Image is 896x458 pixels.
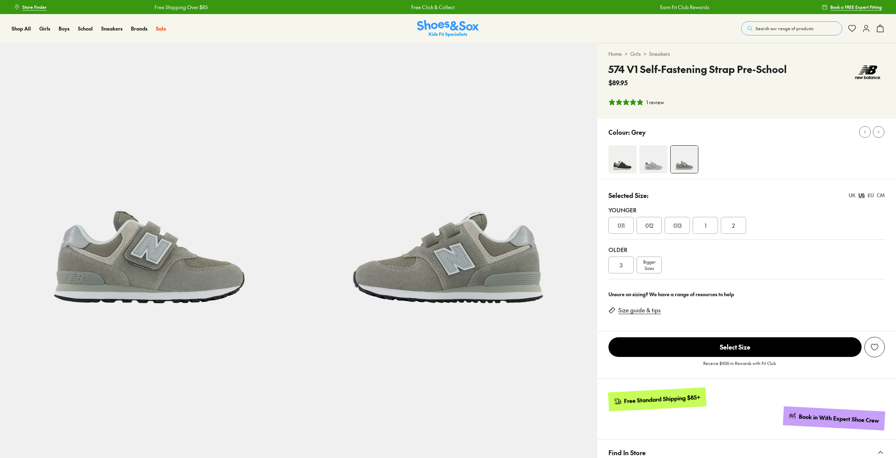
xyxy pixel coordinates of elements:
a: Free Standard Shipping $85+ [608,387,706,411]
img: 5-434828_1 [299,43,598,341]
p: Selected Size: [608,191,648,200]
span: 013 [673,221,681,230]
a: Boys [59,25,70,32]
a: Free Click & Collect [410,4,454,11]
a: Sneakers [101,25,123,32]
a: Free Shipping Over $85 [154,4,207,11]
img: 4-434827_1 [671,146,698,173]
a: Earn Fit Club Rewards [660,4,709,11]
img: 4-562604_1 [608,145,637,173]
div: EU [868,192,874,199]
img: SNS_Logo_Responsive.svg [417,20,479,37]
span: 1 [705,221,706,230]
a: Size guide & tips [618,306,661,314]
span: 011 [618,221,625,230]
div: Unsure on sizing? We have a range of resources to help [608,291,885,298]
button: Add to Wishlist [864,337,885,357]
a: Brands [131,25,147,32]
a: Girls [39,25,50,32]
a: Book in With Expert Shoe Crew [783,406,885,430]
div: CM [877,192,885,199]
a: School [78,25,93,32]
div: Younger [608,206,885,214]
span: $89.95 [608,78,628,87]
div: US [858,192,865,199]
p: Colour: [608,127,630,137]
img: 4-498878_1 [639,145,667,173]
a: Shoes & Sox [417,20,479,37]
a: Sneakers [649,50,670,58]
span: Store Finder [22,4,47,10]
a: Shop All [12,25,31,32]
a: Sale [156,25,166,32]
button: 5 stars, 1 ratings [608,99,664,106]
span: Bigger Sizes [643,259,655,271]
span: 012 [645,221,653,230]
div: UK [849,192,856,199]
p: Receive $9.00 in Rewards with Fit Club [703,360,776,373]
div: Book in With Expert Shoe Crew [799,413,879,425]
p: Grey [631,127,646,137]
div: 1 review [646,99,664,106]
div: > > [608,50,885,58]
span: Search our range of products [756,25,813,32]
span: 2 [732,221,735,230]
a: Home [608,50,622,58]
a: Book a FREE Expert Fitting [822,1,882,13]
div: Older [608,245,885,254]
span: 3 [620,261,622,269]
img: Vendor logo [851,62,885,83]
h4: 574 V1 Self-Fastening Strap Pre-School [608,62,787,77]
span: Book a FREE Expert Fitting [830,4,882,10]
a: Girls [630,50,641,58]
button: Select Size [608,337,862,357]
div: Free Standard Shipping $85+ [624,393,701,405]
button: Search our range of products [741,21,842,35]
a: Store Finder [14,1,47,13]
